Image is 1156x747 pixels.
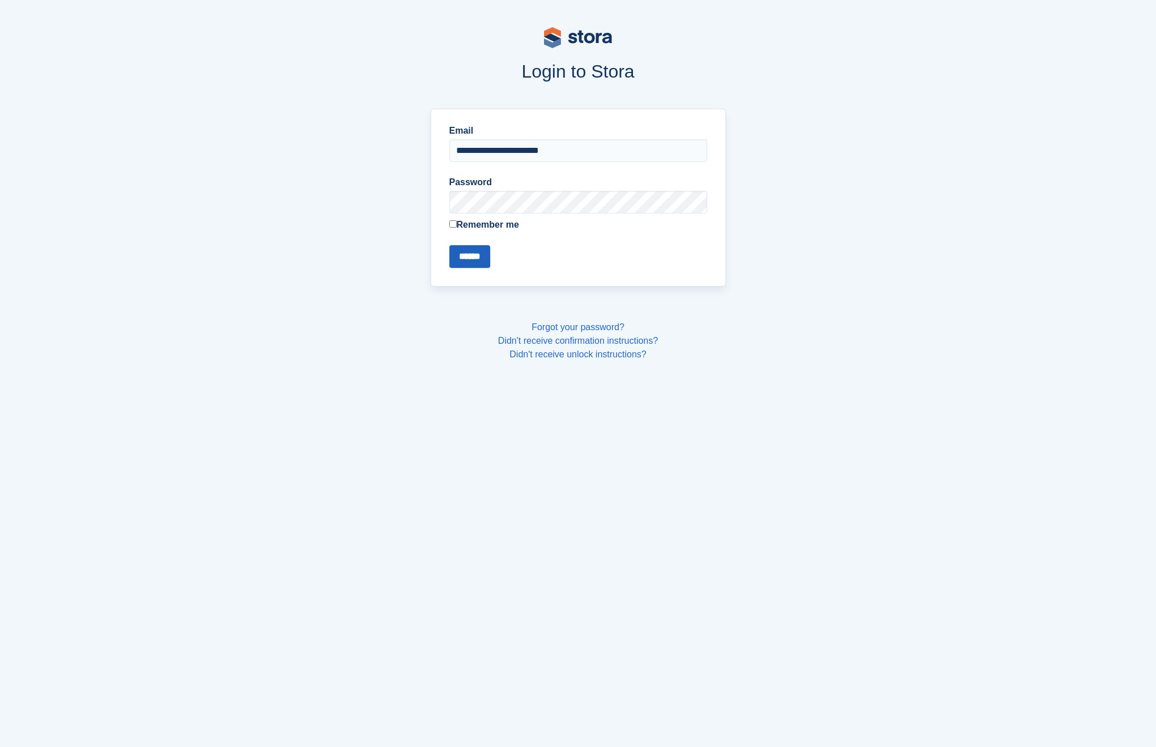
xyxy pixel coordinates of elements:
[532,322,624,332] a: Forgot your password?
[214,61,942,82] h1: Login to Stora
[544,27,612,48] img: stora-logo-53a41332b3708ae10de48c4981b4e9114cc0af31d8433b30ea865607fb682f29.svg
[498,336,658,345] a: Didn't receive confirmation instructions?
[449,220,457,228] input: Remember me
[449,124,707,138] label: Email
[509,349,646,359] a: Didn't receive unlock instructions?
[449,176,707,189] label: Password
[449,218,707,232] label: Remember me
